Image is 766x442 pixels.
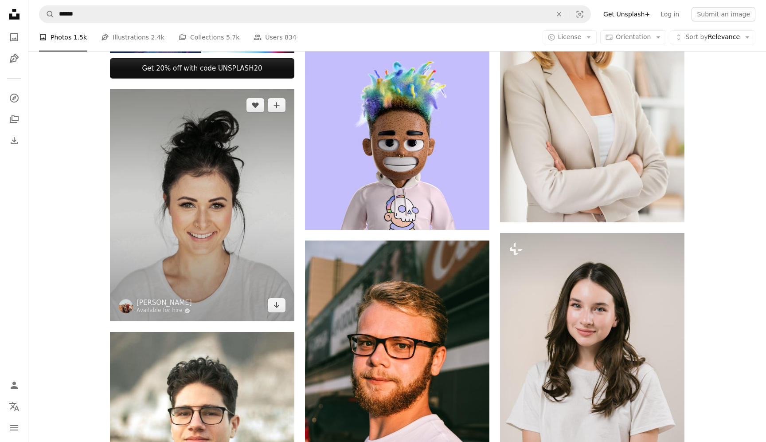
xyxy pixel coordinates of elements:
[500,80,684,88] a: Cheerful mature businesswoman keeping arms crossed and smiling while leaning at the wall
[5,50,23,67] a: Illustrations
[268,298,285,312] a: Download
[598,7,655,21] a: Get Unsplash+
[110,201,294,209] a: woman in white crew neck shirt smiling
[305,375,489,383] a: man in white crew neck shirt wearing black framed eyeglasses
[569,6,590,23] button: Visual search
[685,33,707,40] span: Sort by
[285,32,297,42] span: 834
[600,30,666,44] button: Orientation
[549,6,569,23] button: Clear
[179,23,239,51] a: Collections 5.7k
[5,132,23,150] a: Download History
[616,33,651,40] span: Orientation
[5,28,23,46] a: Photos
[305,133,489,141] a: A cartoon character with a weird haircut
[226,32,239,42] span: 5.7k
[39,5,591,23] form: Find visuals sitewide
[110,420,294,428] a: a young man wearing glasses standing in front of a mountain
[268,98,285,112] button: Add to Collection
[500,367,684,375] a: a young girl with long hair wearing a white t - shirt
[110,58,294,79] a: Get 20% off with code UNSPLASH20
[39,6,55,23] button: Search Unsplash
[5,110,23,128] a: Collections
[5,419,23,437] button: Menu
[5,398,23,415] button: Language
[655,7,684,21] a: Log in
[254,23,296,51] a: Users 834
[137,298,192,307] a: [PERSON_NAME]
[110,89,294,321] img: woman in white crew neck shirt smiling
[151,32,164,42] span: 2.4k
[5,89,23,107] a: Explore
[670,30,755,44] button: Sort byRelevance
[101,23,164,51] a: Illustrations 2.4k
[305,45,489,230] img: A cartoon character with a weird haircut
[692,7,755,21] button: Submit an image
[558,33,582,40] span: License
[543,30,597,44] button: License
[246,98,264,112] button: Like
[685,33,740,42] span: Relevance
[5,376,23,394] a: Log in / Sign up
[137,307,192,314] a: Available for hire
[5,5,23,25] a: Home — Unsplash
[119,299,133,313] img: Go to Jake Nackos's profile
